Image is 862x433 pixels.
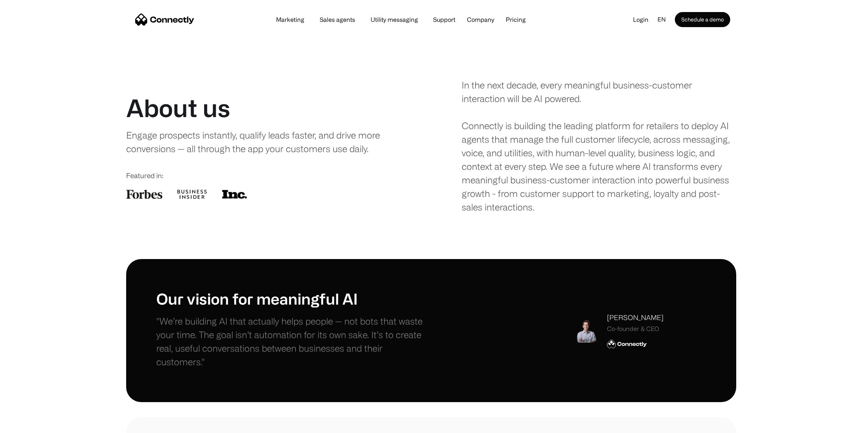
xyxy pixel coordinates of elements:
div: Co-founder & CEO [607,324,664,333]
a: Pricing [500,17,532,23]
a: Schedule a demo [675,12,730,27]
a: Support [427,17,461,23]
p: "We’re building AI that actually helps people — not bots that waste your time. The goal isn’t aut... [156,314,431,369]
div: [PERSON_NAME] [607,313,664,323]
div: Featured in: [126,171,401,181]
a: Marketing [270,17,310,23]
a: Login [627,14,655,25]
h1: Our vision for meaningful AI [156,289,431,308]
a: Utility messaging [365,17,424,23]
div: In the next decade, every meaningful business-customer interaction will be AI powered. Connectly ... [462,78,736,214]
h1: About us [126,93,230,122]
div: Engage prospects instantly, qualify leads faster, and drive more conversions — all through the ap... [126,128,387,156]
div: en [658,14,666,25]
a: Sales agents [314,17,361,23]
div: Company [467,14,494,25]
